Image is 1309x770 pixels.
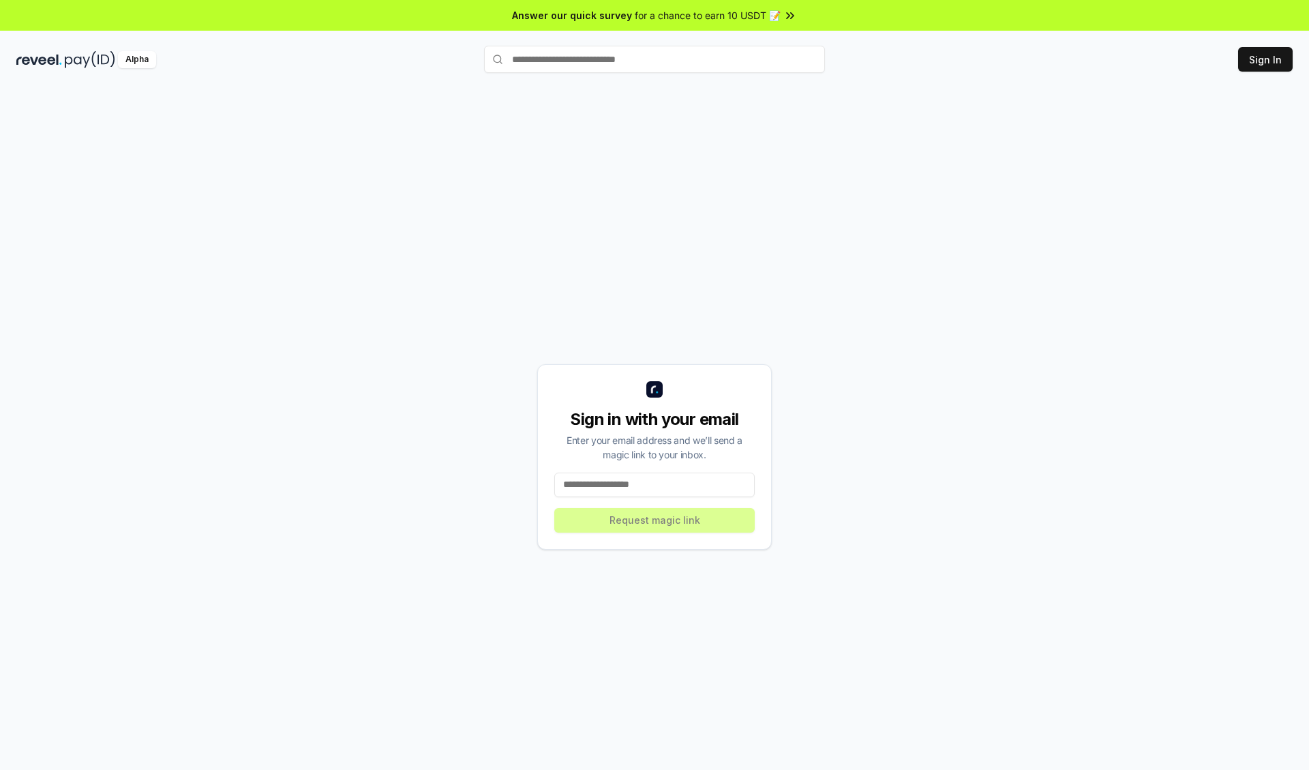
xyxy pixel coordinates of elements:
img: pay_id [65,51,115,68]
button: Sign In [1238,47,1293,72]
div: Enter your email address and we’ll send a magic link to your inbox. [554,433,755,462]
span: for a chance to earn 10 USDT 📝 [635,8,781,23]
img: logo_small [646,381,663,398]
div: Alpha [118,51,156,68]
div: Sign in with your email [554,409,755,430]
img: reveel_dark [16,51,62,68]
span: Answer our quick survey [512,8,632,23]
